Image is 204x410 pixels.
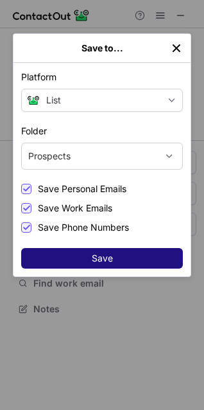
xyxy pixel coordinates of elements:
div: Prospects [28,150,71,163]
div: List [46,95,160,105]
label: Platform [21,71,183,84]
span: Save Work Emails [38,203,112,213]
button: left-button [170,42,183,55]
span: Save Personal Emails [38,184,126,194]
button: Save [21,248,183,269]
div: Save to... [34,43,170,53]
label: Folder [21,125,183,138]
span: Save Phone Numbers [38,222,129,233]
span: Save [92,253,113,263]
img: ... [170,42,183,55]
button: save-profile-one-click [21,89,183,112]
img: Contact Out [27,94,40,107]
button: right-button [21,42,34,55]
